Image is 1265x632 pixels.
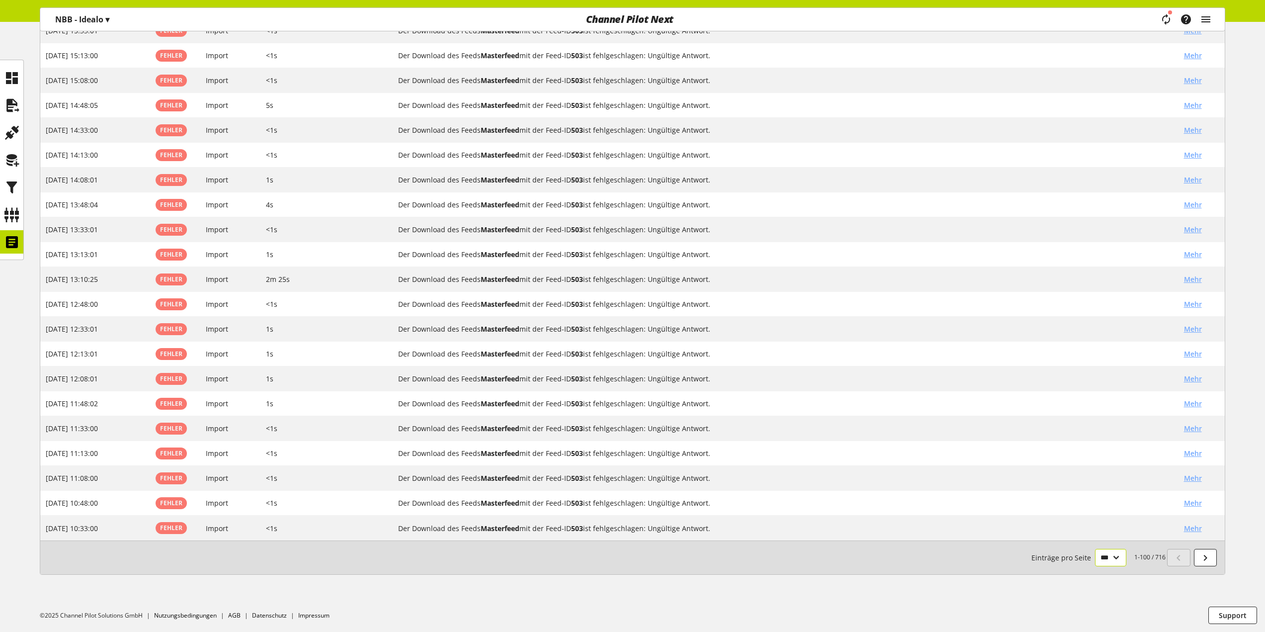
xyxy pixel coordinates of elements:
b: 503 [571,76,583,85]
span: Fehler [160,101,182,109]
b: Masterfeed [481,250,519,259]
b: Masterfeed [481,274,519,284]
span: [DATE] 11:48:02 [46,399,98,408]
b: Masterfeed [481,125,519,135]
span: Mehr [1184,100,1202,110]
b: 503 [571,150,583,160]
span: 1s [266,349,273,359]
span: Fehler [160,325,182,333]
button: Mehr [1177,196,1209,213]
span: Import [206,100,228,110]
span: Fehler [160,250,182,259]
b: 503 [571,424,583,433]
h2: Der Download des Feeds Masterfeed mit der Feed-ID 503 ist fehlgeschlagen: Ungültige Antwort. [398,125,1177,135]
span: <1s [266,150,277,160]
span: Fehler [160,51,182,60]
span: <1s [266,51,277,60]
span: Import [206,473,228,483]
span: Fehler [160,474,182,482]
a: Impressum [298,611,330,620]
span: <1s [266,299,277,309]
b: 503 [571,374,583,383]
span: Import [206,250,228,259]
h2: Der Download des Feeds Masterfeed mit der Feed-ID 503 ist fehlgeschlagen: Ungültige Antwort. [398,299,1177,309]
span: Mehr [1184,75,1202,86]
span: <1s [266,498,277,508]
button: Mehr [1177,320,1209,338]
b: 503 [571,498,583,508]
span: Support [1219,610,1247,621]
b: 503 [571,100,583,110]
b: Masterfeed [481,498,519,508]
button: Mehr [1177,520,1209,537]
span: Fehler [160,200,182,209]
span: Import [206,51,228,60]
span: Import [206,424,228,433]
span: [DATE] 13:33:01 [46,225,98,234]
span: [DATE] 14:08:01 [46,175,98,184]
b: 503 [571,349,583,359]
button: Mehr [1177,171,1209,188]
span: 5s [266,100,273,110]
span: ▾ [105,14,109,25]
span: [DATE] 10:48:00 [46,498,98,508]
a: Datenschutz [252,611,287,620]
button: Mehr [1177,146,1209,164]
span: Fehler [160,275,182,283]
span: <1s [266,449,277,458]
span: Mehr [1184,175,1202,185]
button: Mehr [1177,395,1209,412]
span: Import [206,324,228,334]
button: Mehr [1177,370,1209,387]
span: 2m 25s [266,274,290,284]
b: 503 [571,324,583,334]
b: Masterfeed [481,200,519,209]
h2: Der Download des Feeds Masterfeed mit der Feed-ID 503 ist fehlgeschlagen: Ungültige Antwort. [398,75,1177,86]
span: Mehr [1184,349,1202,359]
span: Import [206,299,228,309]
b: Masterfeed [481,299,519,309]
span: Mehr [1184,249,1202,260]
span: [DATE] 15:08:00 [46,76,98,85]
b: 503 [571,399,583,408]
h2: Der Download des Feeds Masterfeed mit der Feed-ID 503 ist fehlgeschlagen: Ungültige Antwort. [398,498,1177,508]
span: Fehler [160,151,182,159]
b: 503 [571,250,583,259]
span: Mehr [1184,150,1202,160]
b: 503 [571,225,583,234]
span: Mehr [1184,199,1202,210]
span: Import [206,349,228,359]
span: <1s [266,76,277,85]
b: 503 [571,51,583,60]
h2: Der Download des Feeds Masterfeed mit der Feed-ID 503 ist fehlgeschlagen: Ungültige Antwort. [398,50,1177,61]
span: [DATE] 10:33:00 [46,524,98,533]
span: Import [206,76,228,85]
h2: Der Download des Feeds Masterfeed mit der Feed-ID 503 ist fehlgeschlagen: Ungültige Antwort. [398,324,1177,334]
span: <1s [266,125,277,135]
b: Masterfeed [481,100,519,110]
span: Import [206,150,228,160]
span: [DATE] 14:33:00 [46,125,98,135]
h2: Der Download des Feeds Masterfeed mit der Feed-ID 503 ist fehlgeschlagen: Ungültige Antwort. [398,100,1177,110]
a: Nutzungsbedingungen [154,611,217,620]
b: Masterfeed [481,324,519,334]
span: Fehler [160,176,182,184]
span: Mehr [1184,373,1202,384]
h2: Der Download des Feeds Masterfeed mit der Feed-ID 503 ist fehlgeschlagen: Ungültige Antwort. [398,224,1177,235]
span: 1s [266,175,273,184]
span: Mehr [1184,523,1202,534]
a: AGB [228,611,241,620]
button: Mehr [1177,121,1209,139]
h2: Der Download des Feeds Masterfeed mit der Feed-ID 503 ist fehlgeschlagen: Ungültige Antwort. [398,423,1177,434]
b: Masterfeed [481,51,519,60]
button: Mehr [1177,445,1209,462]
span: Fehler [160,449,182,457]
h2: Der Download des Feeds Masterfeed mit der Feed-ID 503 ist fehlgeschlagen: Ungültige Antwort. [398,249,1177,260]
span: <1s [266,424,277,433]
span: Fehler [160,424,182,433]
li: ©2025 Channel Pilot Solutions GmbH [40,611,154,620]
span: <1s [266,524,277,533]
button: Support [1208,607,1257,624]
button: Mehr [1177,47,1209,64]
span: 1s [266,399,273,408]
